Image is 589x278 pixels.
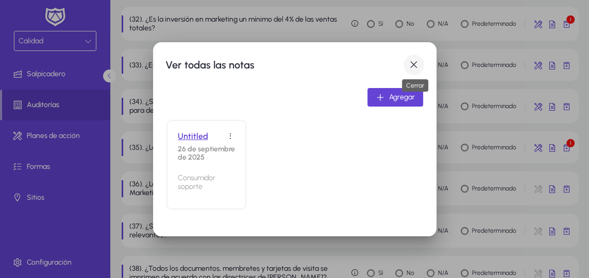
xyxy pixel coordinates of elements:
[178,131,226,141] a: Untitled
[389,91,415,103] span: Agregar
[178,145,235,162] font: 26 de septiembre de 2025
[402,79,428,92] div: Cerrar
[367,88,423,107] button: Agregar
[178,173,215,190] font: Consumidor soporte
[165,57,403,73] h1: Ver todas las notas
